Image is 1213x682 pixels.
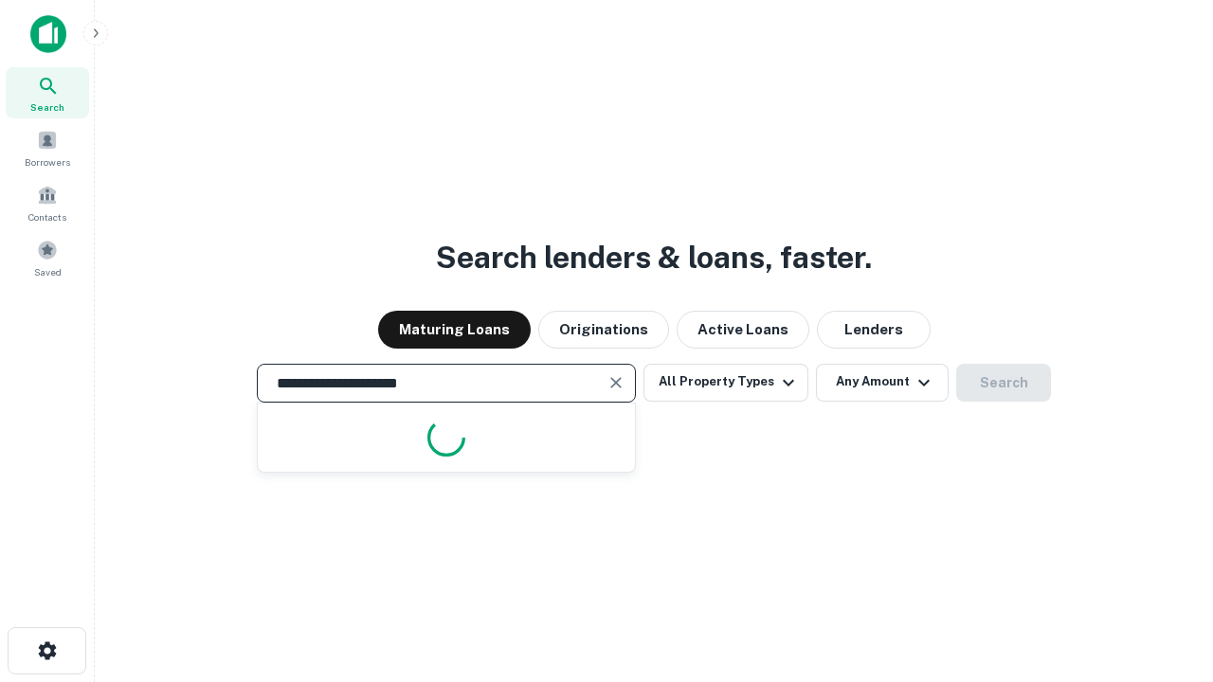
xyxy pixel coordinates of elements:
[378,311,531,349] button: Maturing Loans
[30,15,66,53] img: capitalize-icon.png
[538,311,669,349] button: Originations
[677,311,809,349] button: Active Loans
[34,264,62,279] span: Saved
[643,364,808,402] button: All Property Types
[28,209,66,224] span: Contacts
[1118,530,1213,621] iframe: Chat Widget
[6,122,89,173] a: Borrowers
[436,235,872,280] h3: Search lenders & loans, faster.
[816,364,949,402] button: Any Amount
[30,99,64,115] span: Search
[603,369,629,396] button: Clear
[6,177,89,228] a: Contacts
[25,154,70,170] span: Borrowers
[6,232,89,283] a: Saved
[6,67,89,118] a: Search
[817,311,931,349] button: Lenders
